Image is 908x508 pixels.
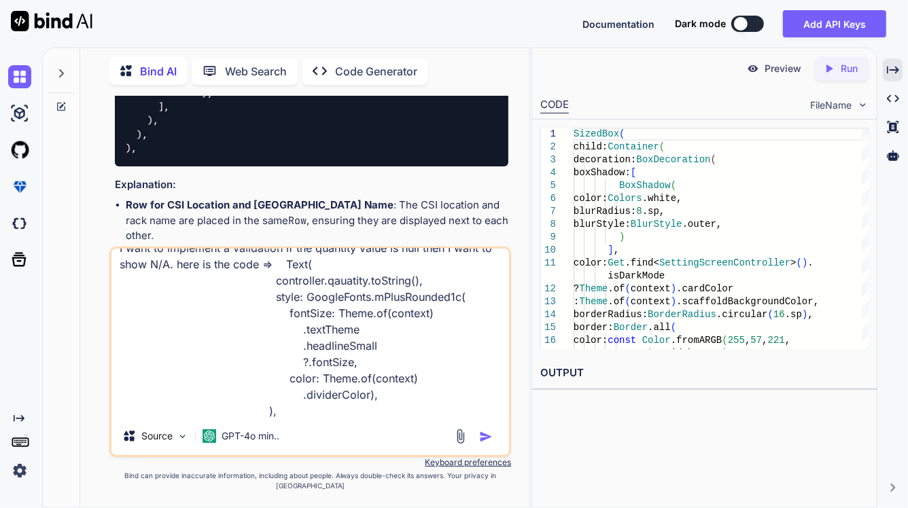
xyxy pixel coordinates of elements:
span: BoxDecoration [636,154,710,165]
span: color: [574,193,608,204]
button: Documentation [582,17,654,31]
span: ) [722,348,727,359]
span: .outer, [682,219,722,230]
span: ( [625,296,630,307]
span: const [608,335,636,346]
img: githubLight [8,139,31,162]
span: ( [722,335,727,346]
span: ) [619,232,625,242]
p: Preview [765,62,801,75]
div: 1 [540,128,556,141]
span: borderRadius: [574,309,648,320]
span: ) [671,296,676,307]
span: ] [608,244,613,255]
span: , [807,309,813,320]
p: GPT-4o min.. [222,429,279,443]
span: .circular [716,309,768,320]
span: 8 [636,206,642,217]
div: 10 [540,244,556,257]
div: 7 [540,205,556,218]
span: , [785,335,790,346]
span: child: [574,141,608,152]
div: 3 [540,153,556,166]
span: .sp [705,348,722,359]
code: Row [288,214,307,228]
span: Documentation [582,18,654,30]
span: boxShadow: [574,167,631,178]
span: ( [619,128,625,139]
p: Keyboard preferences [109,457,511,468]
div: 6 [540,192,556,205]
span: > [790,257,796,268]
span: 221 [767,335,784,346]
span: Colors [608,193,642,204]
img: ai-studio [8,102,31,125]
div: 4 [540,166,556,179]
span: context [631,283,671,294]
img: darkCloudIdeIcon [8,212,31,235]
strong: Conditional Rendering [126,244,235,257]
img: Bind AI [11,11,92,31]
span: .fromARGB [671,335,722,346]
span: ( [671,322,676,333]
span: ) [648,348,653,359]
img: premium [8,175,31,198]
span: 16 [773,309,785,320]
p: Source [141,429,173,443]
span: BoxShadow [619,180,671,191]
span: , [614,244,619,255]
span: .of [608,296,625,307]
span: ) [802,257,807,268]
span: border: [574,322,614,333]
span: .of [608,283,625,294]
span: .scaffoldBackgroundColor, [676,296,819,307]
div: 5 [540,179,556,192]
span: ) [802,309,807,320]
div: 13 [540,295,556,308]
span: Get [608,257,625,268]
span: Color [642,335,671,346]
img: attachment [453,429,468,444]
span: context [631,296,671,307]
span: Dark mode [675,17,726,31]
span: , [728,348,733,359]
span: ( [625,283,630,294]
span: .sp, [642,206,665,217]
span: blurStyle: [574,219,631,230]
span: SettingScreenController [659,257,790,268]
span: Theme [579,283,608,294]
span: [ [631,167,636,178]
img: GPT-4o mini [203,429,216,443]
span: 57 [750,335,762,346]
textarea: I want to implement a validation if the quantity value is null then I want to show N/A. here is t... [111,249,509,417]
p: Web Search [225,63,287,79]
span: FileName [810,98,852,112]
div: 16 [540,334,556,347]
img: icon [479,430,493,443]
span: .sp [785,309,802,320]
span: ? [574,283,579,294]
span: ( [659,141,665,152]
div: 14 [540,308,556,321]
li: : The rack name is conditionally rendered based on its value, ensuring it only appears if it is n... [126,244,508,274]
div: 2 [540,141,556,153]
span: Theme [579,296,608,307]
strong: Row for CSI Location and [GEOGRAPHIC_DATA] Name [126,198,394,211]
span: , [745,335,750,346]
span: color: [574,257,608,268]
p: Bind AI [140,63,177,79]
span: 243 [631,348,648,359]
div: 9 [540,231,556,244]
span: SizedBox [574,128,619,139]
span: . [807,257,813,268]
img: chat [8,65,31,88]
span: .all [648,322,671,333]
img: settings [8,459,31,482]
p: Run [841,62,858,75]
h3: Explanation: [115,177,508,193]
span: .find< [625,257,659,268]
span: ( [796,257,801,268]
span: .white, [642,193,682,204]
div: 8 [540,218,556,231]
p: Code Generator [335,63,417,79]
